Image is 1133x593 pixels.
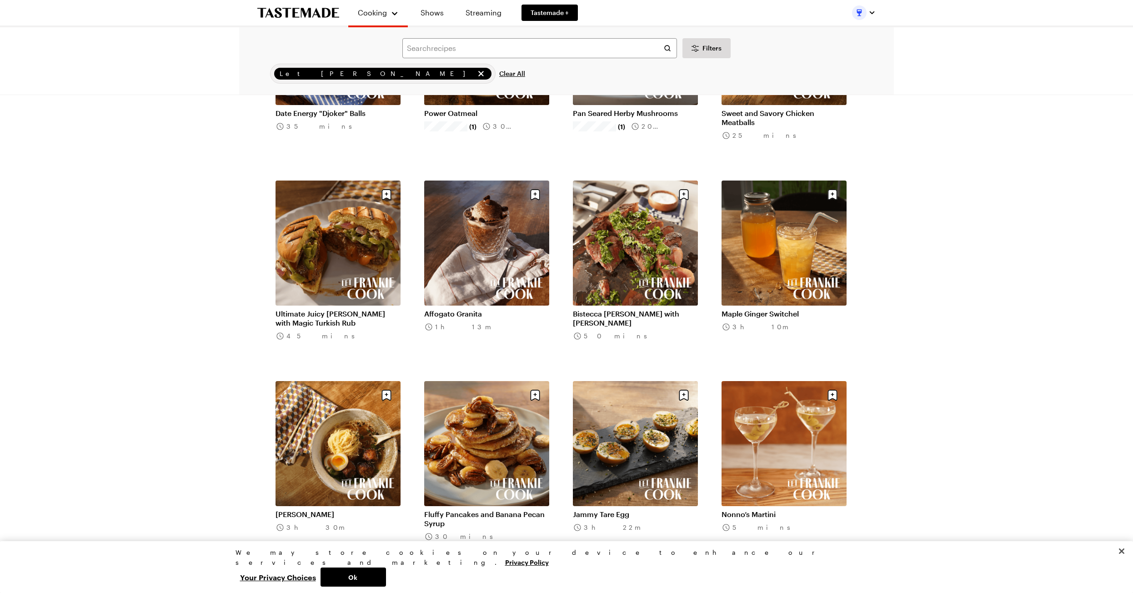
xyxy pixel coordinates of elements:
span: Cooking [358,8,387,17]
button: Clear All [499,64,525,84]
span: Filters [702,44,722,53]
button: Desktop filters [682,38,731,58]
button: Profile picture [852,5,876,20]
span: Let [PERSON_NAME] [280,69,474,79]
button: Save recipe [526,387,544,404]
button: Your Privacy Choices [236,568,321,587]
a: Ultimate Juicy [PERSON_NAME] with Magic Turkish Rub [276,309,401,327]
a: Bistecca [PERSON_NAME] with [PERSON_NAME] [573,309,698,327]
a: Fluffy Pancakes and Banana Pecan Syrup [424,510,549,528]
a: Power Oatmeal [424,109,549,118]
button: Save recipe [378,387,395,404]
a: To Tastemade Home Page [257,8,339,18]
a: Maple Ginger Switchel [722,309,847,318]
button: remove Let Frankie Cook [476,69,486,79]
button: Save recipe [675,186,692,203]
button: Save recipe [526,186,544,203]
button: Save recipe [824,387,841,404]
a: Jammy Tare Egg [573,510,698,519]
button: Close [1112,541,1132,561]
button: Save recipe [675,387,692,404]
a: [PERSON_NAME] [276,510,401,519]
span: Clear All [499,69,525,78]
span: Tastemade + [531,8,569,17]
a: Pan Seared Herby Mushrooms [573,109,698,118]
a: Nonno’s Martini [722,510,847,519]
a: Tastemade + [521,5,578,21]
a: Affogato Granita [424,309,549,318]
img: Profile picture [852,5,867,20]
button: Ok [321,568,386,587]
a: Date Energy "Djoker" Balls [276,109,401,118]
button: Save recipe [824,186,841,203]
div: We may store cookies on your device to enhance our services and marketing. [236,548,890,568]
div: Privacy [236,548,890,587]
button: Save recipe [378,186,395,203]
a: More information about your privacy, opens in a new tab [505,558,549,566]
button: Cooking [357,4,399,22]
a: Sweet and Savory Chicken Meatballs [722,109,847,127]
